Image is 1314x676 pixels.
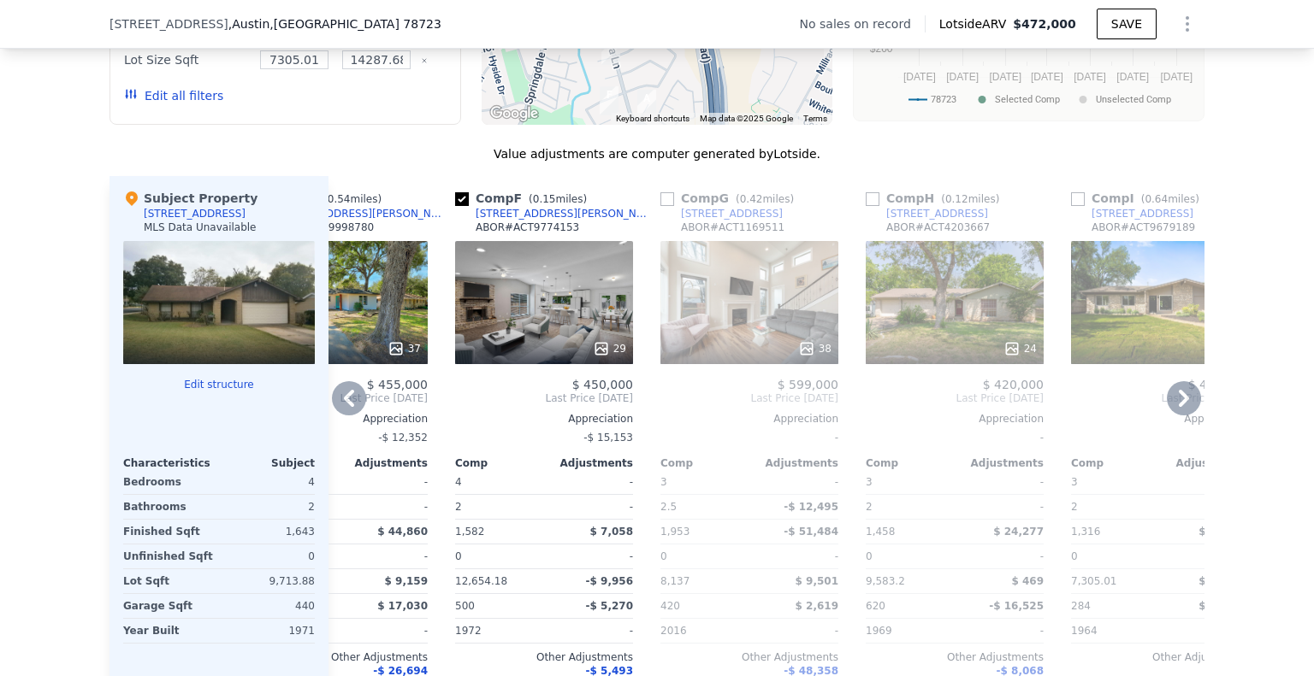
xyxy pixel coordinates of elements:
[222,495,315,519] div: 2
[784,526,838,538] span: -$ 51,484
[886,220,990,234] div: ABOR # ACT4203667
[595,29,627,72] div: 6509 Ashland Cir
[945,193,968,205] span: 0.12
[1163,619,1249,643] div: -
[377,600,428,612] span: $ 17,030
[660,207,783,220] a: [STREET_ADDRESS]
[989,71,1021,83] text: [DATE]
[1071,190,1206,207] div: Comp I
[886,207,988,220] div: [STREET_ADDRESS]
[222,594,315,618] div: 440
[342,544,428,568] div: -
[903,71,936,83] text: [DATE]
[660,476,667,488] span: 3
[866,650,1044,664] div: Other Adjustments
[328,193,351,205] span: 0.54
[866,476,873,488] span: 3
[866,207,988,220] a: [STREET_ADDRESS]
[866,619,951,643] div: 1969
[522,193,594,205] span: ( miles)
[1011,575,1044,587] span: $ 469
[269,17,441,31] span: , [GEOGRAPHIC_DATA] 78723
[1071,207,1193,220] a: [STREET_ADDRESS]
[455,391,633,405] span: Last Price [DATE]
[1013,17,1076,31] span: $472,000
[385,575,428,587] span: $ 9,159
[455,456,544,470] div: Comp
[866,456,955,470] div: Comp
[1163,470,1249,494] div: -
[1199,600,1249,612] span: $ 15,942
[533,193,556,205] span: 0.15
[1071,550,1078,562] span: 0
[455,412,633,426] div: Appreciation
[729,193,801,205] span: ( miles)
[753,619,838,643] div: -
[586,600,633,612] span: -$ 5,270
[1071,526,1100,538] span: 1,316
[123,520,216,544] div: Finished Sqft
[939,15,1013,32] span: Lotside ARV
[796,575,838,587] span: $ 9,501
[342,470,428,494] div: -
[660,650,838,664] div: Other Adjustments
[455,207,654,220] a: [STREET_ADDRESS][PERSON_NAME]
[593,79,625,122] div: 6406 Hartwick Pl
[866,426,1044,450] div: -
[1071,456,1160,470] div: Comp
[123,569,216,593] div: Lot Sqft
[378,432,428,444] span: -$ 12,352
[803,114,827,123] a: Terms (opens in new tab)
[866,412,1044,426] div: Appreciation
[476,220,579,234] div: ABOR # ACT9774153
[660,619,746,643] div: 2016
[228,15,441,32] span: , Austin
[660,575,690,587] span: 8,137
[456,64,488,107] div: 6113 Hylawn Dr
[1170,7,1204,41] button: Show Options
[800,15,925,32] div: No sales on record
[824,106,856,149] div: 5809 Coolbrook Dr
[870,43,893,55] text: $200
[590,526,633,538] span: $ 7,058
[660,412,838,426] div: Appreciation
[1071,650,1249,664] div: Other Adjustments
[681,220,784,234] div: ABOR # ACT1169511
[660,426,838,450] div: -
[983,378,1044,391] span: $ 420,000
[784,501,838,513] span: -$ 12,495
[866,190,1006,207] div: Comp H
[270,207,448,220] div: [STREET_ADDRESS][PERSON_NAME]
[798,340,832,357] div: 38
[109,15,228,32] span: [STREET_ADDRESS]
[367,378,428,391] span: $ 455,000
[958,544,1044,568] div: -
[124,87,223,104] button: Edit all filters
[1071,476,1078,488] span: 3
[455,550,462,562] span: 0
[377,526,428,538] span: $ 44,860
[547,470,633,494] div: -
[222,544,315,568] div: 0
[866,495,951,519] div: 2
[123,378,315,391] button: Edit structure
[993,526,1044,538] span: $ 24,277
[317,193,388,205] span: ( miles)
[1096,94,1171,105] text: Unselected Comp
[660,526,690,538] span: 1,953
[123,470,216,494] div: Bedrooms
[123,619,216,643] div: Year Built
[946,71,979,83] text: [DATE]
[593,340,626,357] div: 29
[660,600,680,612] span: 420
[455,619,541,643] div: 1972
[1003,340,1037,357] div: 24
[796,600,838,612] span: $ 2,619
[486,103,542,125] img: Google
[1071,600,1091,612] span: 284
[1097,9,1157,39] button: SAVE
[1199,526,1249,538] span: $ 52,917
[388,340,421,357] div: 37
[572,378,633,391] span: $ 450,000
[486,103,542,125] a: Open this area in Google Maps (opens a new window)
